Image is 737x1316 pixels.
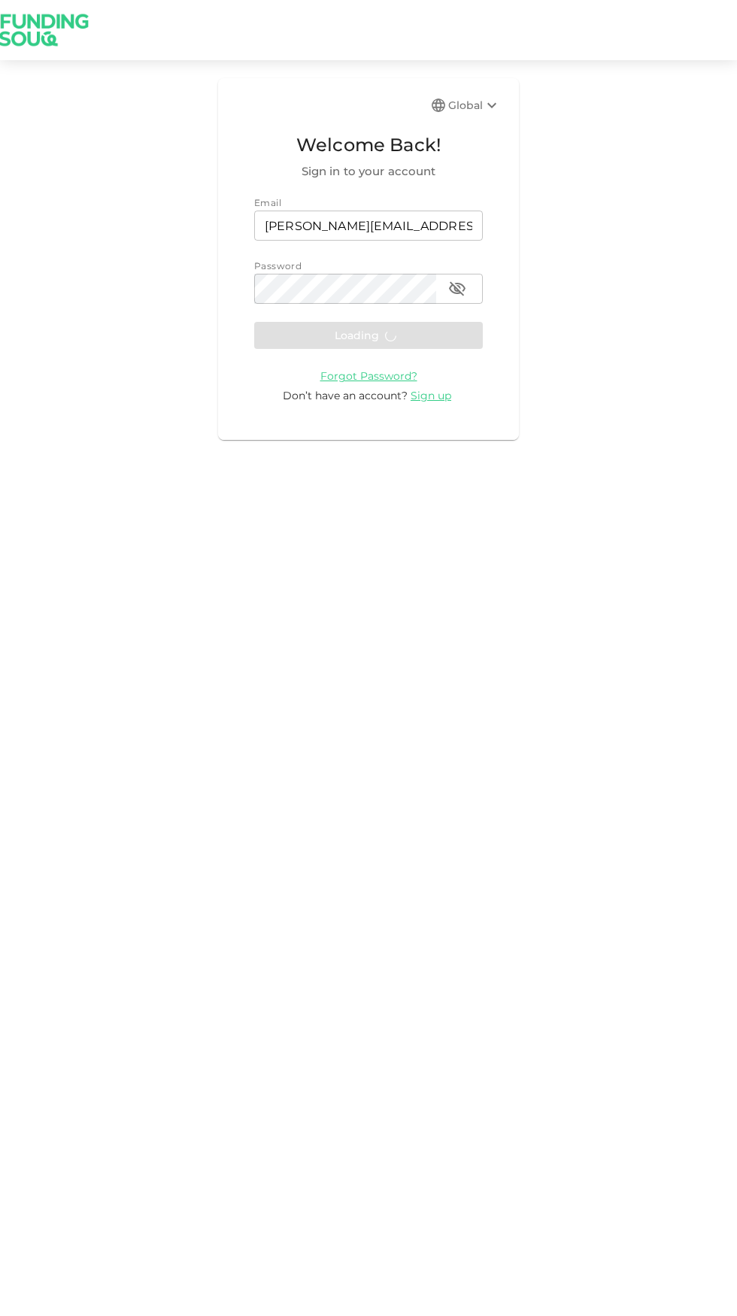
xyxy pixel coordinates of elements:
span: Forgot Password? [320,369,417,383]
input: email [254,211,483,241]
span: Email [254,197,281,208]
span: Welcome Back! [254,131,483,159]
span: Sign in to your account [254,162,483,180]
span: Sign up [411,389,451,402]
div: Global [448,96,501,114]
span: Don’t have an account? [283,389,408,402]
a: Forgot Password? [320,368,417,383]
span: Password [254,260,302,271]
input: password [254,274,436,304]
